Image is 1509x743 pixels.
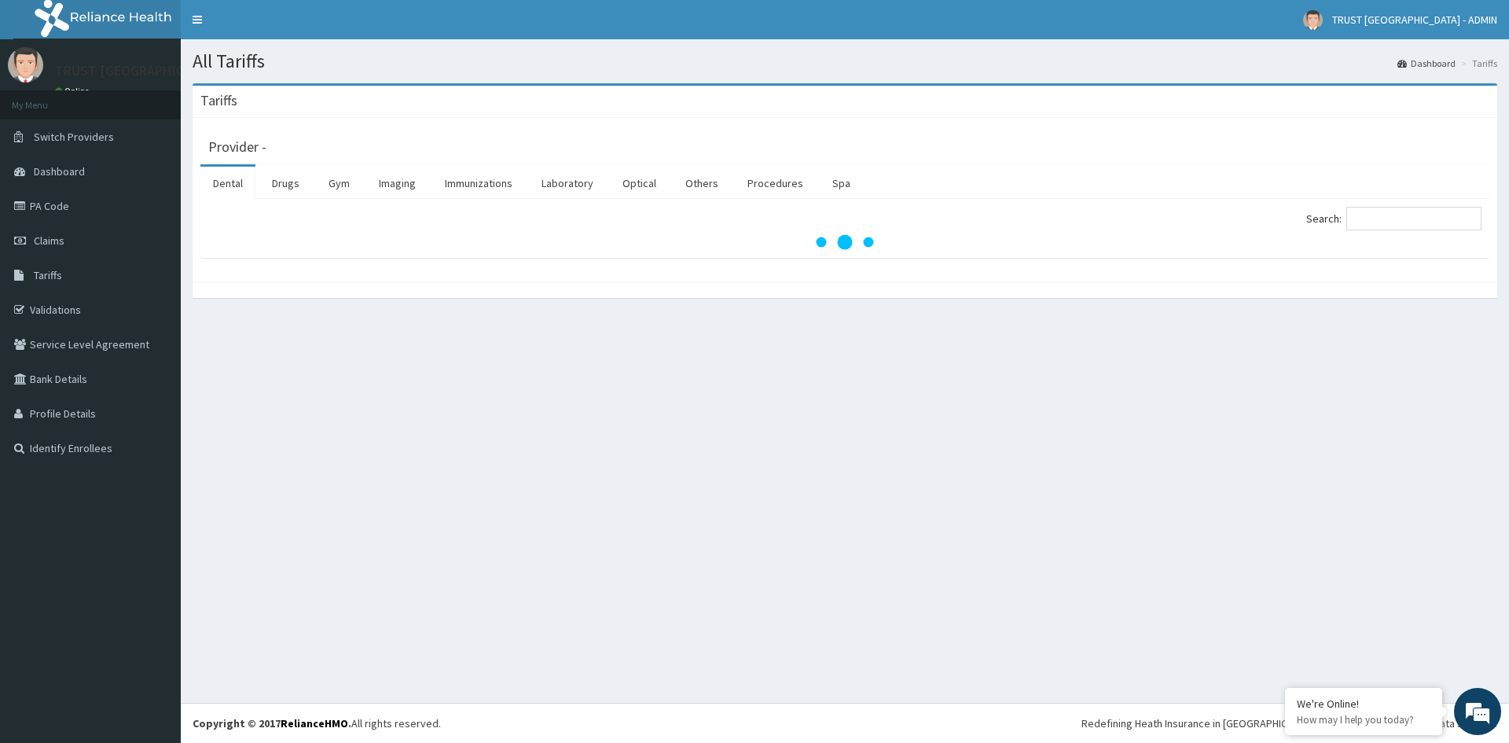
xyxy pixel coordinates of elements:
h3: Tariffs [200,94,237,108]
input: Search: [1346,207,1481,230]
a: Laboratory [529,167,606,200]
label: Search: [1306,207,1481,230]
h1: All Tariffs [193,51,1497,72]
img: User Image [8,47,43,83]
div: Redefining Heath Insurance in [GEOGRAPHIC_DATA] using Telemedicine and Data Science! [1081,715,1497,731]
a: Drugs [259,167,312,200]
a: Others [673,167,731,200]
span: Switch Providers [34,130,114,144]
a: Procedures [735,167,816,200]
span: Tariffs [34,268,62,282]
strong: Copyright © 2017 . [193,716,351,730]
svg: audio-loading [813,211,876,274]
a: Online [55,86,93,97]
span: Claims [34,234,64,248]
a: Dental [200,167,255,200]
a: Spa [820,167,863,200]
a: Gym [316,167,362,200]
div: We're Online! [1297,697,1430,711]
a: Immunizations [432,167,525,200]
img: User Image [1303,10,1323,30]
span: Dashboard [34,164,85,178]
a: Optical [610,167,669,200]
a: Imaging [366,167,428,200]
h3: Provider - [208,140,266,154]
a: Dashboard [1397,57,1456,70]
a: RelianceHMO [281,716,348,730]
p: TRUST [GEOGRAPHIC_DATA] - ADMIN [55,64,280,78]
span: TRUST [GEOGRAPHIC_DATA] - ADMIN [1332,13,1497,27]
li: Tariffs [1457,57,1497,70]
footer: All rights reserved. [181,703,1509,743]
p: How may I help you today? [1297,713,1430,726]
